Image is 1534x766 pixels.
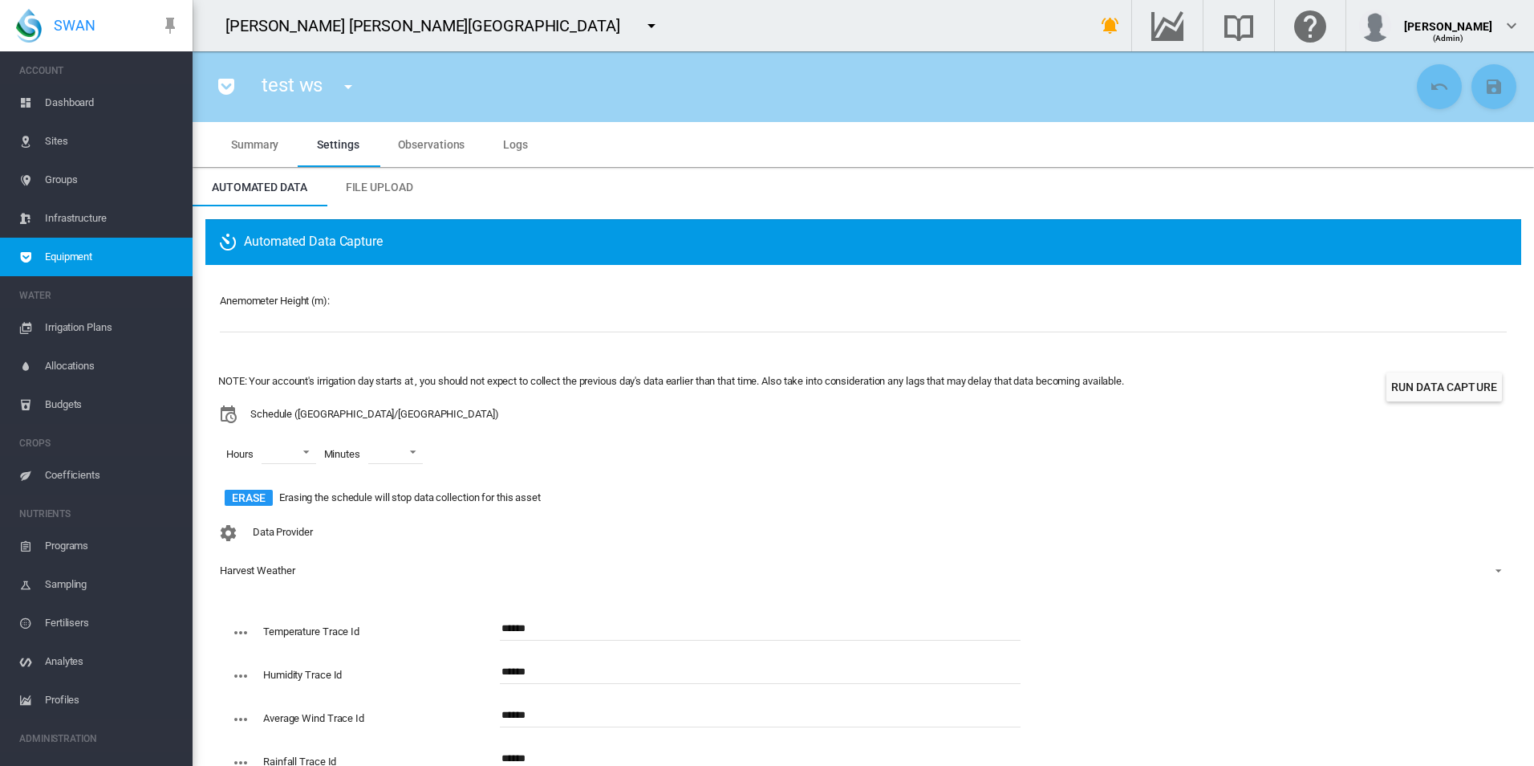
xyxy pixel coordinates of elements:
md-icon: icon-menu-down [642,16,661,35]
span: Profiles [45,681,180,719]
span: Infrastructure [45,199,180,238]
span: Erasing the schedule will stop data collection for this asset [279,491,541,505]
md-icon: icon-dots-horizontal [231,666,250,686]
button: Save Changes [1471,64,1516,109]
md-icon: icon-pin [160,16,180,35]
md-icon: icon-dots-horizontal [231,710,250,729]
md-icon: icon-calendar-clock [218,405,237,424]
span: Dashboard [45,84,180,122]
span: test ws [262,74,323,96]
span: Programs [45,527,180,565]
md-icon: icon-chevron-down [1502,16,1521,35]
md-icon: Click here for help [1291,16,1329,35]
span: ADMINISTRATION [19,726,180,752]
button: Cancel Changes [1417,64,1462,109]
span: Groups [45,161,180,199]
span: Data Provider [253,527,313,539]
span: Irrigation Plans [45,308,180,347]
span: Equipment [45,238,180,276]
button: icon-bell-ring [1094,10,1126,42]
span: Fertilisers [45,604,180,642]
span: WATER [19,283,180,308]
md-icon: icon-bell-ring [1101,16,1120,35]
md-label: Anemometer Height (m): [220,295,330,307]
span: Observations [398,138,465,151]
div: [PERSON_NAME] [PERSON_NAME][GEOGRAPHIC_DATA] [225,14,635,37]
md-icon: Go to the Data Hub [1148,16,1187,35]
button: icon-menu-down [332,71,364,103]
button: Erase [225,490,273,506]
md-icon: Search the knowledge base [1219,16,1258,35]
md-icon: icon-undo [1430,77,1449,96]
button: icon-menu-down [635,10,668,42]
span: Minutes [316,439,368,470]
span: Logs [503,138,528,151]
span: Sites [45,122,180,161]
label: Temperature Trace Id [263,625,359,638]
span: Coefficients [45,456,180,495]
md-icon: icon-pocket [217,77,236,96]
span: Allocations [45,347,180,385]
span: ACCOUNT [19,58,180,84]
label: Humidity Trace Id [263,669,342,681]
md-select: Configuration: Harvest Weather [218,559,1508,583]
span: (Admin) [1433,34,1464,43]
md-icon: icon-menu-down [339,77,358,96]
span: Hours [218,439,262,470]
button: Run Data Capture [1386,373,1502,401]
md-icon: icon-dots-horizontal [231,623,250,642]
span: Automated Data Capture [218,233,383,252]
span: File Upload [346,181,413,194]
span: NUTRIENTS [19,501,180,527]
span: SWAN [54,15,95,35]
span: Budgets [45,385,180,424]
span: Summary [231,138,278,151]
span: Sampling [45,565,180,604]
span: CROPS [19,430,180,456]
span: Analytes [45,642,180,681]
img: profile.jpg [1359,10,1391,42]
span: Settings [317,138,359,151]
md-icon: icon-cog [218,524,237,543]
img: SWAN-Landscape-Logo-Colour-drop.png [16,9,42,43]
div: Harvest Weather [220,564,295,577]
md-icon: icon-camera-timer [218,233,244,252]
md-icon: icon-content-save [1484,77,1504,96]
div: [PERSON_NAME] [1404,12,1492,28]
span: Schedule ([GEOGRAPHIC_DATA]/[GEOGRAPHIC_DATA]) [250,407,498,422]
label: Average Wind Trace Id [263,712,364,724]
span: Automated Data [212,181,307,194]
button: icon-pocket [210,71,242,103]
div: NOTE: Your account's irrigation day starts at , you should not expect to collect the previous day... [218,374,1124,389]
